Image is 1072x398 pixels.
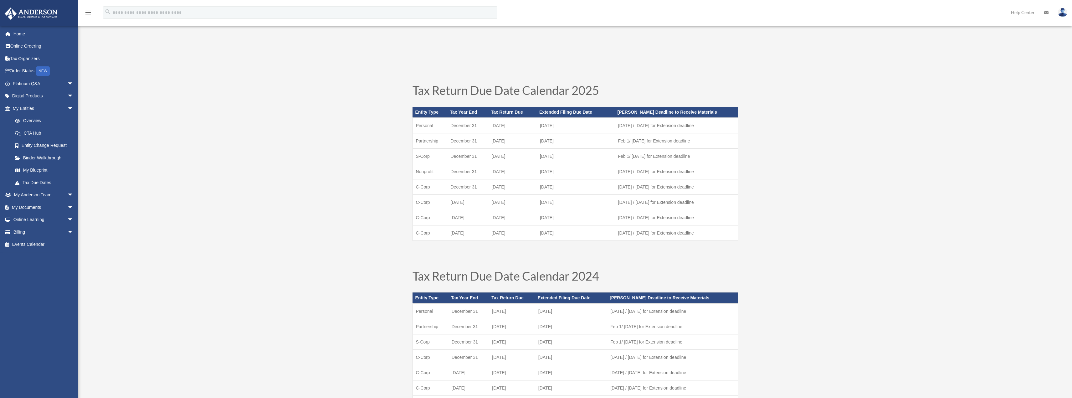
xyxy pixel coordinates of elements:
[535,319,607,334] td: [DATE]
[537,148,615,164] td: [DATE]
[489,303,535,319] td: [DATE]
[448,107,489,118] th: Tax Year End
[105,8,111,15] i: search
[537,225,615,241] td: [DATE]
[537,194,615,210] td: [DATE]
[615,107,738,118] th: [PERSON_NAME] Deadline to Receive Materials
[607,303,738,319] td: [DATE] / [DATE] for Extension deadline
[67,201,80,214] span: arrow_drop_down
[4,28,83,40] a: Home
[449,349,489,365] td: December 31
[4,214,83,226] a: Online Learningarrow_drop_down
[607,319,738,334] td: Feb 1/ [DATE] for Extension deadline
[449,292,489,303] th: Tax Year End
[489,319,535,334] td: [DATE]
[413,225,448,241] td: C-Corp
[4,201,83,214] a: My Documentsarrow_drop_down
[448,179,489,194] td: December 31
[448,225,489,241] td: [DATE]
[607,365,738,380] td: [DATE] / [DATE] for Extension deadline
[67,102,80,115] span: arrow_drop_down
[9,115,83,127] a: Overview
[9,139,83,152] a: Entity Change Request
[448,133,489,148] td: December 31
[413,194,448,210] td: C-Corp
[615,194,738,210] td: [DATE] / [DATE] for Extension deadline
[3,8,59,20] img: Anderson Advisors Platinum Portal
[4,40,83,53] a: Online Ordering
[607,349,738,365] td: [DATE] / [DATE] for Extension deadline
[488,210,537,225] td: [DATE]
[489,349,535,365] td: [DATE]
[537,107,615,118] th: Extended Filing Due Date
[4,77,83,90] a: Platinum Q&Aarrow_drop_down
[449,334,489,349] td: December 31
[448,210,489,225] td: [DATE]
[9,152,83,164] a: Binder Walkthrough
[488,133,537,148] td: [DATE]
[413,319,449,334] td: Partnership
[535,349,607,365] td: [DATE]
[615,225,738,241] td: [DATE] / [DATE] for Extension deadline
[488,194,537,210] td: [DATE]
[607,380,738,395] td: [DATE] / [DATE] for Extension deadline
[413,270,738,285] h1: Tax Return Due Date Calendar 2024
[448,194,489,210] td: [DATE]
[413,179,448,194] td: C-Corp
[615,164,738,179] td: [DATE] / [DATE] for Extension deadline
[67,77,80,90] span: arrow_drop_down
[449,365,489,380] td: [DATE]
[36,66,50,76] div: NEW
[67,214,80,226] span: arrow_drop_down
[413,148,448,164] td: S-Corp
[449,319,489,334] td: December 31
[413,84,738,99] h1: Tax Return Due Date Calendar 2025
[488,118,537,133] td: [DATE]
[535,380,607,395] td: [DATE]
[9,176,80,189] a: Tax Due Dates
[4,189,83,201] a: My Anderson Teamarrow_drop_down
[4,238,83,251] a: Events Calendar
[413,118,448,133] td: Personal
[615,118,738,133] td: [DATE] / [DATE] for Extension deadline
[448,148,489,164] td: December 31
[489,292,535,303] th: Tax Return Due
[4,90,83,102] a: Digital Productsarrow_drop_down
[615,179,738,194] td: [DATE] / [DATE] for Extension deadline
[535,303,607,319] td: [DATE]
[413,365,449,380] td: C-Corp
[85,9,92,16] i: menu
[413,164,448,179] td: Nonprofit
[413,303,449,319] td: Personal
[448,164,489,179] td: December 31
[9,127,83,139] a: CTA Hub
[535,365,607,380] td: [DATE]
[448,118,489,133] td: December 31
[413,349,449,365] td: C-Corp
[4,52,83,65] a: Tax Organizers
[537,164,615,179] td: [DATE]
[488,179,537,194] td: [DATE]
[67,226,80,239] span: arrow_drop_down
[489,365,535,380] td: [DATE]
[413,380,449,395] td: C-Corp
[615,210,738,225] td: [DATE] / [DATE] for Extension deadline
[413,210,448,225] td: C-Corp
[67,90,80,103] span: arrow_drop_down
[489,334,535,349] td: [DATE]
[607,292,738,303] th: [PERSON_NAME] Deadline to Receive Materials
[4,226,83,238] a: Billingarrow_drop_down
[537,179,615,194] td: [DATE]
[413,292,449,303] th: Entity Type
[413,133,448,148] td: Partnership
[488,164,537,179] td: [DATE]
[535,292,607,303] th: Extended Filing Due Date
[67,189,80,202] span: arrow_drop_down
[537,210,615,225] td: [DATE]
[413,107,448,118] th: Entity Type
[4,102,83,115] a: My Entitiesarrow_drop_down
[607,334,738,349] td: Feb 1/ [DATE] for Extension deadline
[413,334,449,349] td: S-Corp
[449,380,489,395] td: [DATE]
[615,148,738,164] td: Feb 1/ [DATE] for Extension deadline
